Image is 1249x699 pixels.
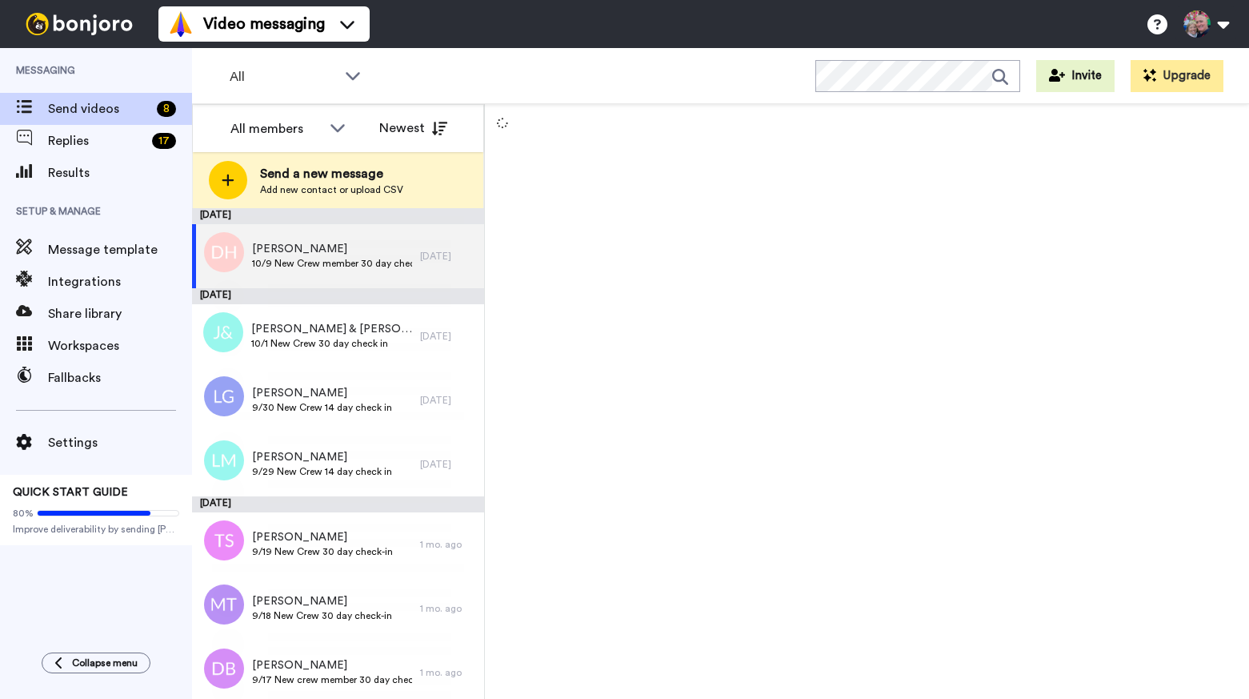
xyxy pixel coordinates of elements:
[252,593,392,609] span: [PERSON_NAME]
[192,208,484,224] div: [DATE]
[48,99,150,119] span: Send videos
[192,288,484,304] div: [DATE]
[420,250,476,263] div: [DATE]
[204,585,244,625] img: mt.png
[251,321,412,337] span: [PERSON_NAME] & [PERSON_NAME]
[252,545,393,558] span: 9/19 New Crew 30 day check-in
[230,119,322,139] div: All members
[204,520,244,560] img: ts.png
[420,458,476,471] div: [DATE]
[203,312,243,352] img: j&.png
[230,67,337,86] span: All
[252,657,412,673] span: [PERSON_NAME]
[204,440,244,480] img: lm.png
[48,131,146,151] span: Replies
[260,183,403,196] span: Add new contact or upload CSV
[252,257,413,270] span: 10/9 New Crew member 30 day check in
[48,368,192,388] span: Fallbacks
[252,385,392,401] span: [PERSON_NAME]
[252,609,392,622] span: 9/18 New Crew 30 day check-in
[48,240,192,259] span: Message template
[252,673,412,686] span: 9/17 New crew member 30 day check-in
[13,523,179,536] span: Improve deliverability by sending [PERSON_NAME]’s from your own email
[252,241,413,257] span: [PERSON_NAME]
[252,529,393,545] span: [PERSON_NAME]
[192,496,484,512] div: [DATE]
[260,164,403,183] span: Send a new message
[252,401,392,414] span: 9/30 New Crew 14 day check in
[48,163,192,183] span: Results
[420,394,476,407] div: [DATE]
[252,449,392,465] span: [PERSON_NAME]
[420,330,476,343] div: [DATE]
[204,232,244,272] img: dh.png
[152,133,176,149] div: 17
[251,337,412,350] span: 10/1 New Crew 30 day check in
[42,653,150,673] button: Collapse menu
[13,487,128,498] span: QUICK START GUIDE
[420,666,476,679] div: 1 mo. ago
[48,272,192,291] span: Integrations
[1036,60,1115,92] button: Invite
[72,657,138,669] span: Collapse menu
[13,507,34,520] span: 80%
[48,336,192,356] span: Workspaces
[204,649,244,689] img: db.png
[203,13,325,35] span: Video messaging
[48,433,192,452] span: Settings
[1131,60,1223,92] button: Upgrade
[48,304,192,323] span: Share library
[19,13,139,35] img: bj-logo-header-white.svg
[168,11,194,37] img: vm-color.svg
[157,101,176,117] div: 8
[420,602,476,615] div: 1 mo. ago
[204,376,244,416] img: lg.png
[252,465,392,478] span: 9/29 New Crew 14 day check in
[420,538,476,551] div: 1 mo. ago
[367,112,459,144] button: Newest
